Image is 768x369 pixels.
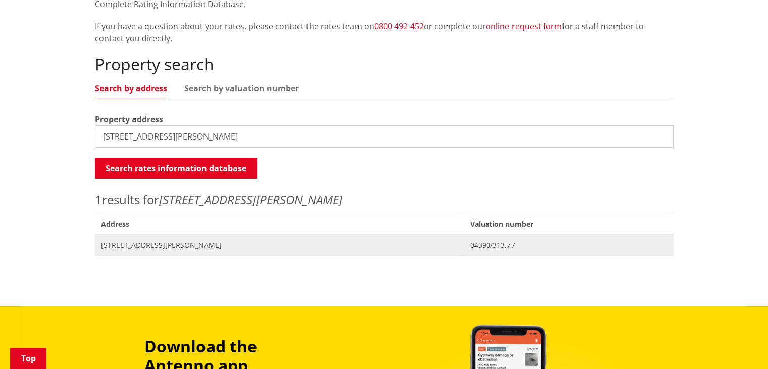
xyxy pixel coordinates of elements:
span: 04390/313.77 [470,240,667,250]
label: Property address [95,113,163,125]
span: Valuation number [464,214,673,235]
button: Search rates information database [95,158,257,179]
a: [STREET_ADDRESS][PERSON_NAME] 04390/313.77 [95,235,674,255]
p: results for [95,191,674,209]
a: 0800 492 452 [374,21,424,32]
a: Search by valuation number [184,84,299,93]
span: Address [95,214,465,235]
a: Top [10,348,46,369]
a: Search by address [95,84,167,93]
h2: Property search [95,55,674,74]
iframe: Messenger Launcher [722,327,758,363]
em: [STREET_ADDRESS][PERSON_NAME] [159,191,342,208]
a: online request form [486,21,562,32]
span: 1 [95,191,102,208]
p: If you have a question about your rates, please contact the rates team on or complete our for a s... [95,20,674,44]
input: e.g. Duke Street NGARUAWAHIA [95,125,674,148]
span: [STREET_ADDRESS][PERSON_NAME] [101,240,458,250]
